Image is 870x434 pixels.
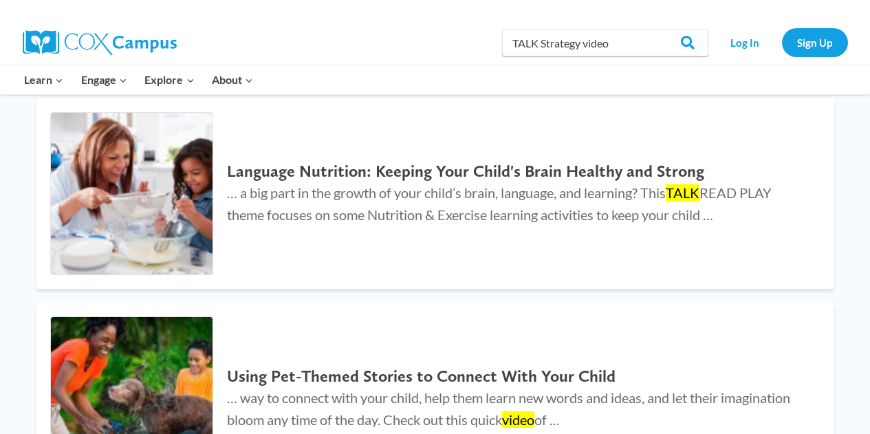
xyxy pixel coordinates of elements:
mark: video [502,411,534,428]
button: Child menu of Learn [16,65,73,94]
a: Log In [715,28,775,56]
h2: Using Pet-Themed Stories to Connect With Your Child [227,367,806,387]
a: Language Nutrition: Keeping Your Child's Brain Healthy and Strong Language Nutrition: Keeping You... [36,98,834,290]
button: Child menu of Explore [136,65,204,94]
nav: Primary Navigation [16,65,262,94]
span: … way to connect with your child, help them learn new words and ideas, and let their imagination ... [227,389,790,428]
mark: TALK [666,184,699,201]
a: Sign Up [782,28,848,56]
img: Language Nutrition: Keeping Your Child's Brain Healthy and Strong [51,113,213,275]
button: Child menu of Engage [72,65,136,94]
h2: Language Nutrition: Keeping Your Child's Brain Healthy and Strong [227,162,806,182]
nav: Secondary Navigation [715,28,848,56]
span: … a big part in the growth of your child’s brain, language, and learning? This READ PLAY theme fo... [227,184,772,223]
input: Search Cox Campus [502,29,708,56]
img: Cox Campus [23,30,177,55]
button: Child menu of About [203,65,262,94]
